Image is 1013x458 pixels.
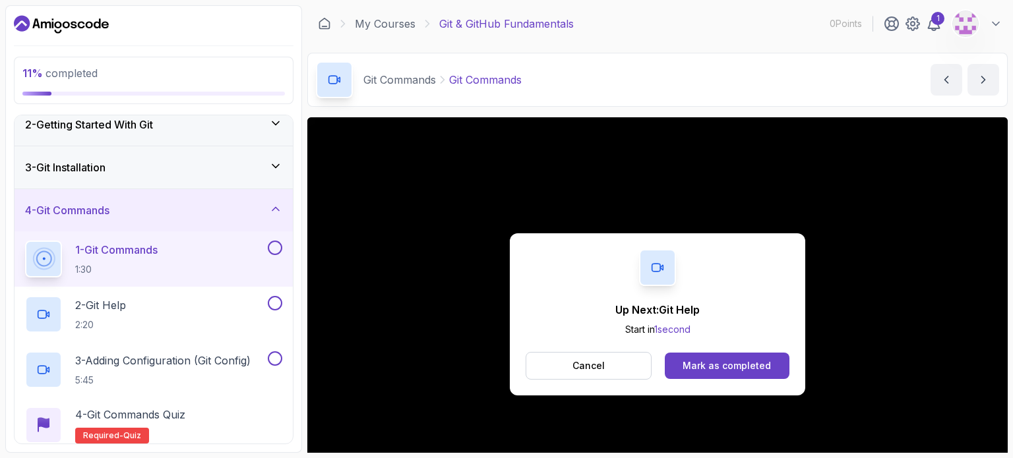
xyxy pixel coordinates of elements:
[683,359,771,372] div: Mark as completed
[572,359,605,372] p: Cancel
[926,16,942,32] a: 1
[25,241,282,277] button: 1-Git Commands1:30
[931,64,962,96] button: previous content
[25,407,282,444] button: 4-Git Commands QuizRequired-quiz
[25,117,153,132] h3: 2 - Getting Started With Git
[439,16,574,32] p: Git & GitHub Fundamentals
[75,263,158,276] p: 1:30
[526,352,652,380] button: Cancel
[967,64,999,96] button: next content
[931,12,944,25] div: 1
[15,103,293,146] button: 2-Getting Started With Git
[953,11,978,36] img: user profile image
[25,202,109,218] h3: 4 - Git Commands
[615,302,700,318] p: Up Next: Git Help
[318,17,331,30] a: Dashboard
[665,353,789,379] button: Mark as completed
[25,351,282,388] button: 3-Adding Configuration (Git Config)5:45
[75,353,251,368] p: 3 - Adding Configuration (Git Config)
[22,67,43,80] span: 11 %
[615,323,700,336] p: Start in
[75,297,126,313] p: 2 - Git Help
[75,374,251,387] p: 5:45
[75,242,158,258] p: 1 - Git Commands
[14,14,109,35] a: Dashboard
[22,67,98,80] span: completed
[83,430,123,441] span: Required-
[75,407,185,422] p: 4 - Git Commands Quiz
[123,430,141,441] span: quiz
[355,16,415,32] a: My Courses
[449,72,522,88] p: Git Commands
[363,72,436,88] p: Git Commands
[952,11,1002,37] button: user profile image
[830,17,862,30] p: 0 Points
[25,159,106,175] h3: 3 - Git Installation
[25,296,282,333] button: 2-Git Help2:20
[15,189,293,231] button: 4-Git Commands
[15,146,293,188] button: 3-Git Installation
[654,324,691,335] span: 1 second
[75,318,126,331] p: 2:20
